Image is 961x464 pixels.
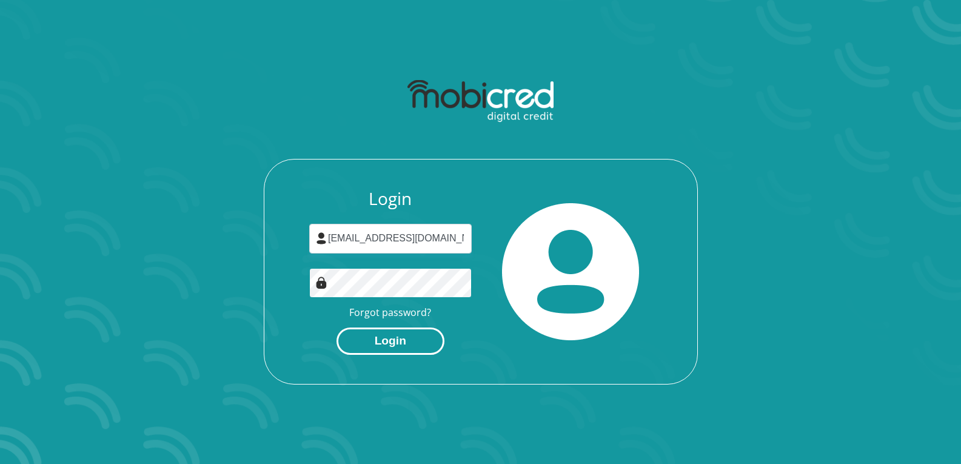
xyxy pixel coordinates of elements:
[309,189,472,209] h3: Login
[315,277,327,289] img: Image
[315,232,327,244] img: user-icon image
[309,224,472,254] input: Username
[407,80,554,123] img: mobicred logo
[337,328,444,355] button: Login
[349,306,431,319] a: Forgot password?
